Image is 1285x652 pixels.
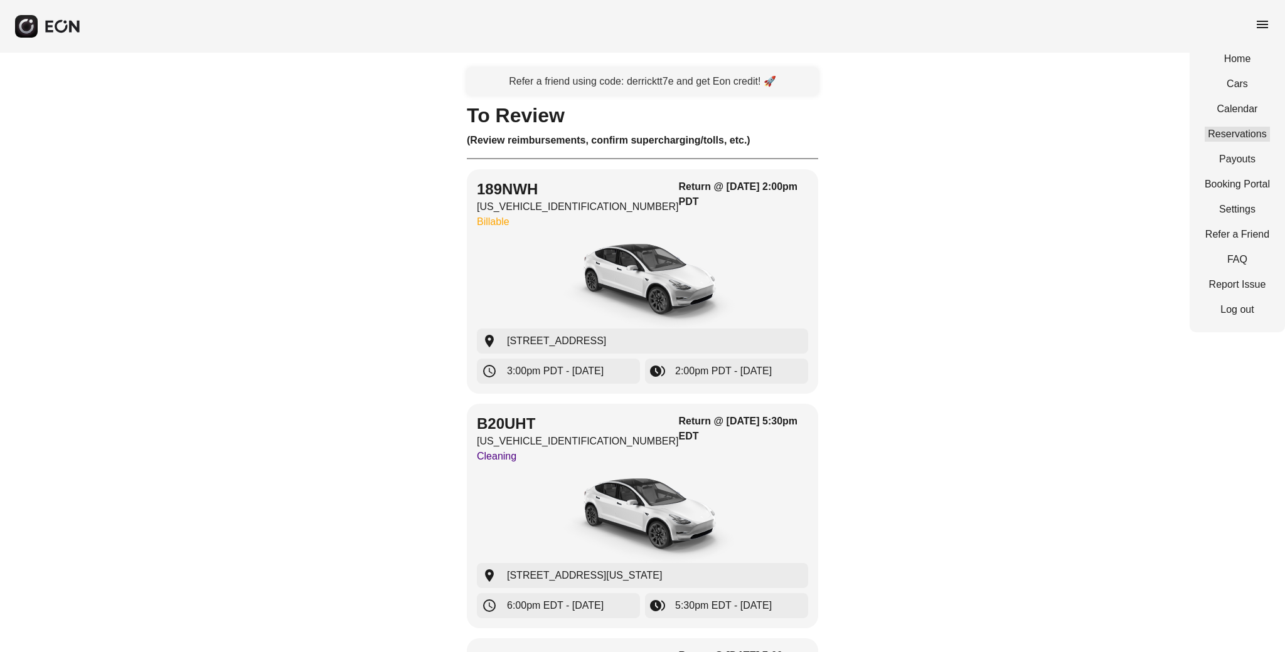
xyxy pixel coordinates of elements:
p: [US_VEHICLE_IDENTIFICATION_NUMBER] [477,199,679,214]
span: browse_gallery [650,598,665,613]
span: 5:30pm EDT - [DATE] [675,598,772,613]
a: Booking Portal [1205,177,1270,192]
span: [STREET_ADDRESS][US_STATE] [507,568,662,583]
a: Payouts [1205,152,1270,167]
h2: B20UHT [477,414,679,434]
img: car [548,469,737,563]
span: location_on [482,568,497,583]
a: Report Issue [1205,277,1270,292]
span: 3:00pm PDT - [DATE] [507,364,604,379]
span: browse_gallery [650,364,665,379]
a: Home [1205,51,1270,66]
span: schedule [482,598,497,613]
a: Refer a Friend [1205,227,1270,242]
h3: Return @ [DATE] 2:00pm PDT [679,179,808,209]
span: 6:00pm EDT - [DATE] [507,598,604,613]
a: Calendar [1205,102,1270,117]
span: [STREET_ADDRESS] [507,334,606,349]
h2: 189NWH [477,179,679,199]
img: car [548,234,737,329]
button: 189NWH[US_VEHICLE_IDENTIFICATION_NUMBER]BillableReturn @ [DATE] 2:00pm PDTcar[STREET_ADDRESS]3:00... [467,169,818,394]
a: Log out [1205,302,1270,317]
span: 2:00pm PDT - [DATE] [675,364,772,379]
a: Reservations [1205,127,1270,142]
a: Cars [1205,76,1270,92]
span: menu [1255,17,1270,32]
a: Settings [1205,202,1270,217]
a: FAQ [1205,252,1270,267]
p: [US_VEHICLE_IDENTIFICATION_NUMBER] [477,434,679,449]
a: Refer a friend using code: derricktt7e and get Eon credit! 🚀 [467,68,818,95]
h3: Return @ [DATE] 5:30pm EDT [679,414,808,444]
p: Billable [477,214,679,229]
h1: To Review [467,108,818,123]
span: schedule [482,364,497,379]
button: B20UHT[US_VEHICLE_IDENTIFICATION_NUMBER]CleaningReturn @ [DATE] 5:30pm EDTcar[STREET_ADDRESS][US_... [467,404,818,628]
span: location_on [482,334,497,349]
h3: (Review reimbursements, confirm supercharging/tolls, etc.) [467,133,818,148]
p: Cleaning [477,449,679,464]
